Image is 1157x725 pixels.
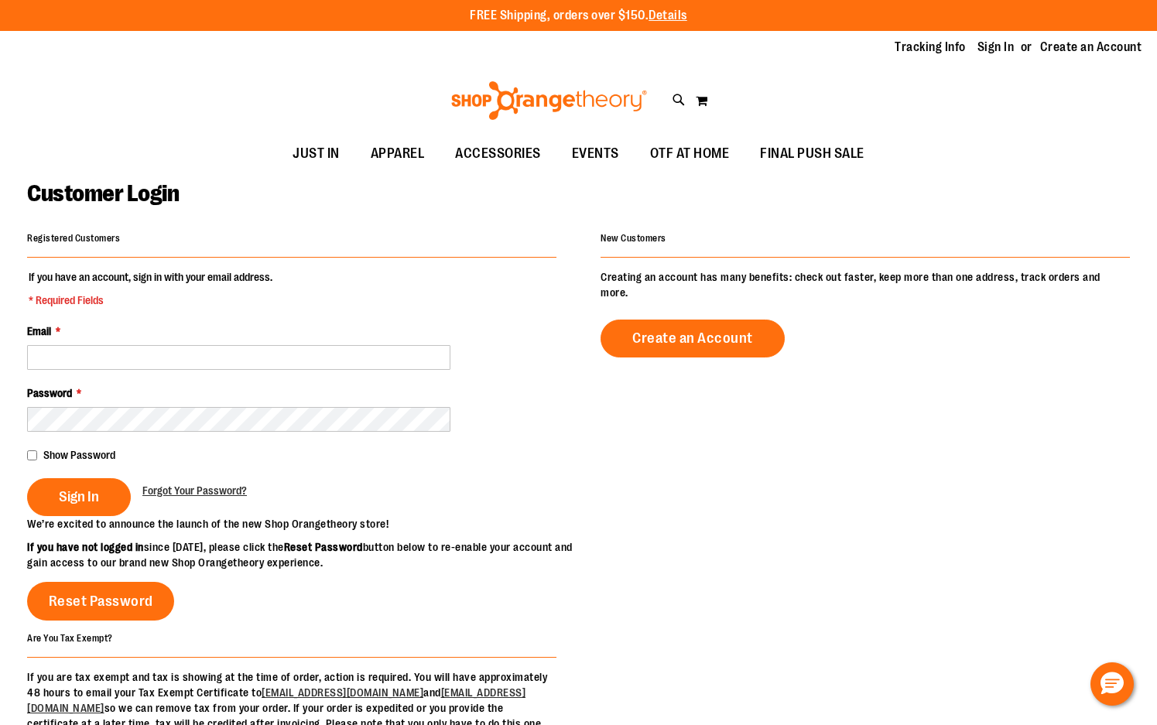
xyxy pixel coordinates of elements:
span: OTF AT HOME [650,136,730,171]
a: EVENTS [556,136,635,172]
a: ACCESSORIES [440,136,556,172]
strong: If you have not logged in [27,541,144,553]
span: FINAL PUSH SALE [760,136,864,171]
span: Password [27,387,72,399]
img: Shop Orangetheory [449,81,649,120]
span: JUST IN [293,136,340,171]
a: FINAL PUSH SALE [745,136,880,172]
button: Hello, have a question? Let’s chat. [1090,662,1134,706]
span: ACCESSORIES [455,136,541,171]
strong: Registered Customers [27,233,120,244]
a: Forgot Your Password? [142,483,247,498]
a: APPAREL [355,136,440,172]
strong: Reset Password [284,541,363,553]
a: Details [649,9,687,22]
a: Create an Account [1040,39,1142,56]
span: * Required Fields [29,292,272,308]
a: Reset Password [27,582,174,621]
span: APPAREL [371,136,425,171]
a: JUST IN [277,136,355,172]
span: Email [27,325,51,337]
legend: If you have an account, sign in with your email address. [27,269,274,308]
p: FREE Shipping, orders over $150. [470,7,687,25]
span: Create an Account [632,330,753,347]
span: Sign In [59,488,99,505]
span: Reset Password [49,593,153,610]
a: [EMAIL_ADDRESS][DOMAIN_NAME] [262,686,423,699]
a: Tracking Info [895,39,966,56]
span: Forgot Your Password? [142,484,247,497]
p: since [DATE], please click the button below to re-enable your account and gain access to our bran... [27,539,579,570]
strong: New Customers [601,233,666,244]
a: Create an Account [601,320,785,357]
button: Sign In [27,478,131,516]
p: We’re excited to announce the launch of the new Shop Orangetheory store! [27,516,579,532]
span: Show Password [43,449,115,461]
a: Sign In [977,39,1015,56]
p: Creating an account has many benefits: check out faster, keep more than one address, track orders... [601,269,1130,300]
span: Customer Login [27,180,179,207]
a: OTF AT HOME [635,136,745,172]
strong: Are You Tax Exempt? [27,632,113,643]
span: EVENTS [572,136,619,171]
